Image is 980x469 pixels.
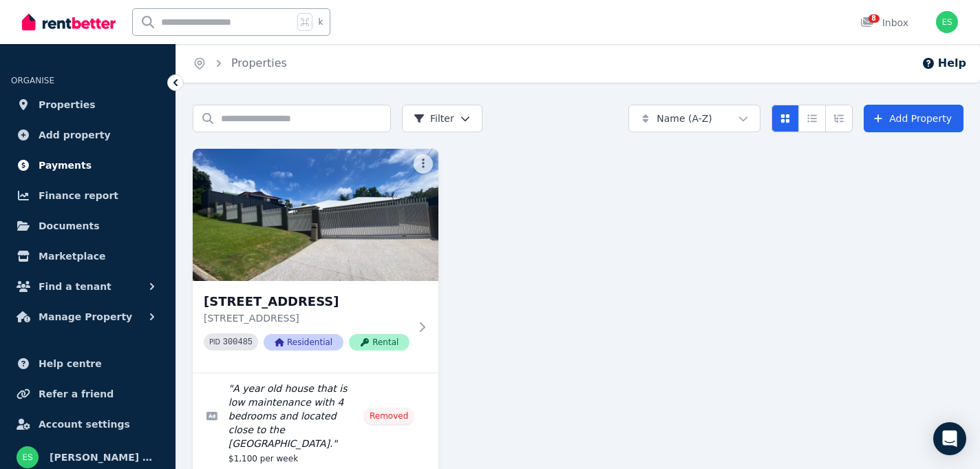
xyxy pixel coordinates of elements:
[922,55,966,72] button: Help
[193,149,438,281] img: 3 Verdelho Way, Molendinar
[771,105,799,132] button: Card view
[39,278,111,295] span: Find a tenant
[11,76,54,85] span: ORGANISE
[39,96,96,113] span: Properties
[39,248,105,264] span: Marketplace
[39,355,102,372] span: Help centre
[825,105,853,132] button: Expanded list view
[11,273,164,300] button: Find a tenant
[193,149,438,373] a: 3 Verdelho Way, Molendinar[STREET_ADDRESS][STREET_ADDRESS]PID 300485ResidentialRental
[39,127,111,143] span: Add property
[223,337,253,347] code: 300485
[50,449,159,466] span: [PERSON_NAME] & [PERSON_NAME]
[176,44,303,83] nav: Breadcrumb
[39,309,132,325] span: Manage Property
[933,422,966,455] div: Open Intercom Messenger
[771,105,853,132] div: View options
[39,218,100,234] span: Documents
[798,105,826,132] button: Compact list view
[11,303,164,331] button: Manage Property
[860,16,908,30] div: Inbox
[414,154,433,174] button: More options
[11,350,164,377] a: Help centre
[11,242,164,270] a: Marketplace
[349,334,409,351] span: Rental
[414,112,454,125] span: Filter
[264,334,343,351] span: Residential
[864,105,963,132] a: Add Property
[17,446,39,468] img: Elizabeth & Paul Spanos
[11,212,164,240] a: Documents
[204,311,409,325] p: [STREET_ADDRESS]
[628,105,760,132] button: Name (A-Z)
[39,157,92,174] span: Payments
[11,380,164,408] a: Refer a friend
[657,112,712,125] span: Name (A-Z)
[318,17,323,28] span: k
[204,292,409,311] h3: [STREET_ADDRESS]
[936,11,958,33] img: Elizabeth & Paul Spanos
[11,182,164,209] a: Finance report
[39,187,118,204] span: Finance report
[869,14,880,23] span: 8
[39,386,114,402] span: Refer a friend
[22,12,116,32] img: RentBetter
[11,410,164,438] a: Account settings
[11,152,164,179] a: Payments
[402,105,482,132] button: Filter
[231,56,287,70] a: Properties
[11,91,164,118] a: Properties
[11,121,164,149] a: Add property
[209,338,220,346] small: PID
[39,416,130,432] span: Account settings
